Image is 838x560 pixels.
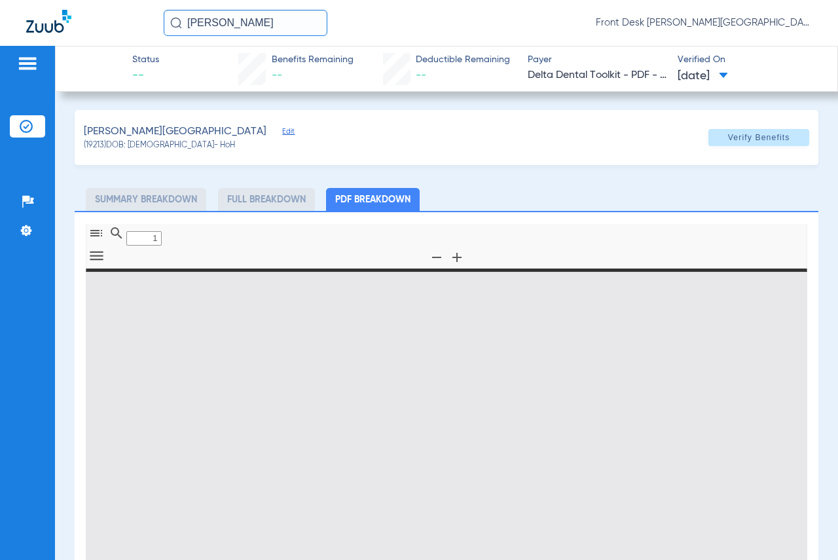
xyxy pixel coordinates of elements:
[164,10,327,36] input: Search for patients
[426,248,448,267] button: Zoom Out
[272,70,282,81] span: --
[416,70,426,81] span: --
[678,68,728,84] span: [DATE]
[85,224,107,243] button: Toggle Sidebar
[446,257,467,267] pdf-shy-button: Zoom In
[84,124,266,140] span: [PERSON_NAME][GEOGRAPHIC_DATA]
[17,56,38,71] img: hamburger-icon
[170,17,182,29] img: Search Icon
[84,140,235,152] span: (19213) DOB: [DEMOGRAPHIC_DATA] - HoH
[728,132,790,143] span: Verify Benefits
[326,188,420,211] li: PDF Breakdown
[416,53,510,67] span: Deductible Remaining
[132,53,159,67] span: Status
[126,231,162,246] input: Page
[426,257,446,267] pdf-shy-button: Zoom Out
[282,127,294,140] span: Edit
[773,497,838,560] iframe: Chat Widget
[708,129,809,146] button: Verify Benefits
[596,16,812,29] span: Front Desk [PERSON_NAME][GEOGRAPHIC_DATA] - [PERSON_NAME][GEOGRAPHIC_DATA] | My Community Dental ...
[528,67,666,84] span: Delta Dental Toolkit - PDF - Bot
[446,248,468,267] button: Zoom In
[678,53,816,67] span: Verified On
[218,188,315,211] li: Full Breakdown
[272,53,354,67] span: Benefits Remaining
[132,67,159,84] span: --
[106,233,126,243] pdf-shy-button: Find in Document
[86,233,106,243] pdf-shy-button: Toggle Sidebar
[26,10,71,33] img: Zuub Logo
[88,247,105,265] svg: Tools
[528,53,666,67] span: Payer
[86,188,206,211] li: Summary Breakdown
[105,224,128,243] button: Find in Document
[85,248,107,266] button: Tools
